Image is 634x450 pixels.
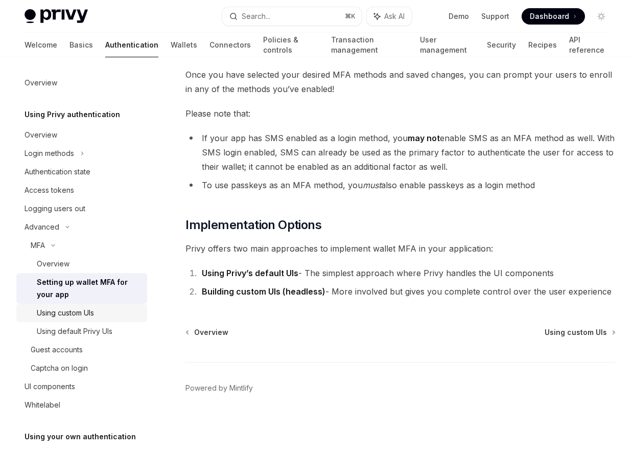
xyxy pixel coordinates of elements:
em: must [363,180,381,190]
a: Authentication state [16,163,147,181]
a: Overview [16,255,147,273]
a: Policies & controls [263,33,319,57]
li: If your app has SMS enabled as a login method, you enable SMS as an MFA method as well. With SMS ... [185,131,616,174]
li: - The simplest approach where Privy handles the UI components [199,266,616,280]
div: Access tokens [25,184,74,196]
h5: Using Privy authentication [25,108,120,121]
a: Guest accounts [16,341,147,359]
span: ⌘ K [345,12,356,20]
a: Support [481,11,509,21]
div: Login methods [25,147,74,160]
a: Using custom UIs [545,327,615,337]
div: Overview [25,77,57,89]
span: Overview [194,327,228,337]
strong: may not [408,133,440,143]
li: - More involved but gives you complete control over the user experience [199,284,616,299]
a: Basics [69,33,93,57]
a: Overview [186,327,228,337]
strong: Using Privy’s default UIs [202,268,298,278]
div: Search... [242,10,270,22]
span: Implementation Options [185,217,321,233]
div: Guest accounts [31,344,83,356]
a: Connectors [209,33,251,57]
div: Overview [37,258,69,270]
img: light logo [25,9,88,24]
a: Setting up wallet MFA for your app [16,273,147,304]
div: MFA [31,239,45,252]
div: UI components [25,380,75,393]
div: Using custom UIs [37,307,94,319]
h5: Using your own authentication [25,431,136,443]
span: Using custom UIs [545,327,607,337]
button: Search...⌘K [222,7,362,26]
button: Toggle dark mode [593,8,609,25]
a: Whitelabel [16,396,147,414]
span: Please note that: [185,106,616,121]
a: Welcome [25,33,57,57]
a: Overview [16,126,147,144]
div: Logging users out [25,202,85,215]
a: UI components [16,377,147,396]
button: Ask AI [367,7,412,26]
a: Using default Privy UIs [16,322,147,341]
a: Access tokens [16,181,147,199]
a: Authentication [105,33,158,57]
span: Ask AI [384,11,405,21]
a: Wallets [171,33,197,57]
div: Overview [25,129,57,141]
span: Dashboard [530,11,569,21]
div: Authentication state [25,166,90,178]
a: Transaction management [331,33,408,57]
a: Captcha on login [16,359,147,377]
a: Powered by Mintlify [185,383,253,393]
div: Using default Privy UIs [37,325,112,337]
span: Privy offers two main approaches to implement wallet MFA in your application: [185,241,616,256]
span: Once you have selected your desired MFA methods and saved changes, you can prompt your users to e... [185,67,616,96]
div: Whitelabel [25,399,60,411]
div: Advanced [25,221,59,233]
a: Recipes [528,33,557,57]
strong: Building custom UIs (headless) [202,286,325,297]
a: Security [487,33,516,57]
a: Demo [449,11,469,21]
a: Overview [16,74,147,92]
a: API reference [569,33,609,57]
a: Using custom UIs [16,304,147,322]
a: User management [420,33,475,57]
li: To use passkeys as an MFA method, you also enable passkeys as a login method [185,178,616,192]
div: Setting up wallet MFA for your app [37,276,141,301]
a: Logging users out [16,199,147,218]
div: Captcha on login [31,362,88,374]
a: Dashboard [522,8,585,25]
